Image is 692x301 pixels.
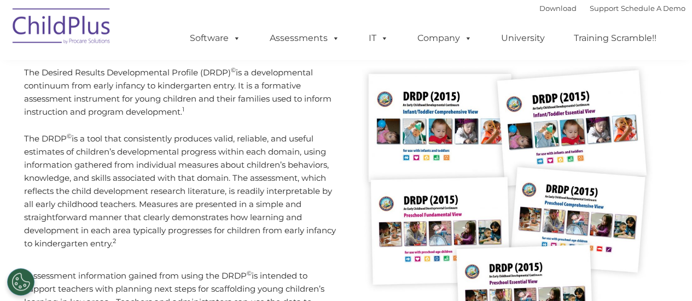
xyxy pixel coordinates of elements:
p: The DRDP is a tool that consistently produces valid, reliable, and useful estimates of children’s... [24,132,338,250]
sup: © [231,66,236,74]
a: IT [358,27,399,49]
sup: © [67,132,72,140]
a: University [490,27,556,49]
a: Assessments [259,27,351,49]
p: The Desired Results Developmental Profile (DRDP) is a developmental continuum from early infancy ... [24,66,338,119]
font: | [539,4,685,13]
sup: © [247,269,252,277]
a: Schedule A Demo [621,4,685,13]
a: Training Scramble!! [563,27,667,49]
a: Download [539,4,577,13]
a: Software [179,27,252,49]
a: Support [590,4,619,13]
sup: 1 [182,105,184,113]
img: ChildPlus by Procare Solutions [7,1,117,55]
button: Cookies Settings [7,268,34,296]
sup: 2 [113,237,116,245]
a: Company [406,27,483,49]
